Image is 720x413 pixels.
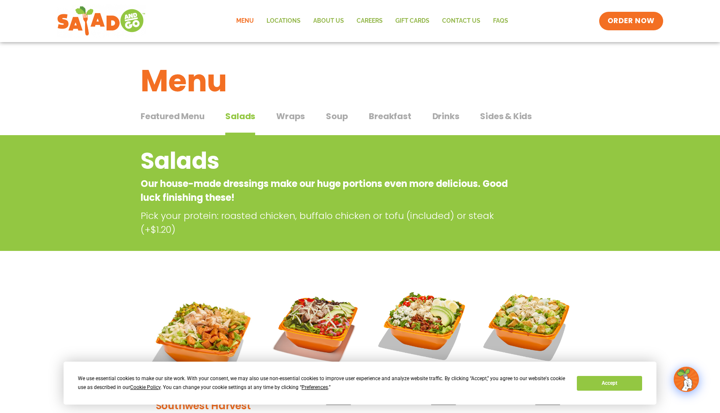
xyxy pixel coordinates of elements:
[147,280,259,392] img: Product photo for Southwest Harvest Salad
[307,11,350,31] a: About Us
[141,209,515,237] p: Pick your protein: roasted chicken, buffalo chicken or tofu (included) or steak (+$1.20)
[260,11,307,31] a: Locations
[481,280,573,371] img: Product photo for Caesar Salad
[480,110,532,123] span: Sides & Kids
[432,110,459,123] span: Drinks
[141,107,579,136] div: Tabbed content
[369,110,411,123] span: Breakfast
[225,110,255,123] span: Salads
[301,384,328,390] span: Preferences
[376,280,468,371] img: Product photo for Cobb Salad
[141,144,512,178] h2: Salads
[141,177,512,205] p: Our house-made dressings make our huge portions even more delicious. Good luck finishing these!
[577,376,642,391] button: Accept
[436,11,487,31] a: Contact Us
[326,110,348,123] span: Soup
[272,280,364,371] img: Product photo for Fajita Salad
[389,11,436,31] a: GIFT CARDS
[141,110,204,123] span: Featured Menu
[599,12,663,30] a: ORDER NOW
[608,16,655,26] span: ORDER NOW
[57,4,146,38] img: new-SAG-logo-768×292
[64,362,656,405] div: Cookie Consent Prompt
[78,374,567,392] div: We use essential cookies to make our site work. With your consent, we may also use non-essential ...
[230,11,260,31] a: Menu
[487,11,515,31] a: FAQs
[350,11,389,31] a: Careers
[141,58,579,104] h1: Menu
[230,11,515,31] nav: Menu
[675,368,698,391] img: wpChatIcon
[276,110,305,123] span: Wraps
[130,384,160,390] span: Cookie Policy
